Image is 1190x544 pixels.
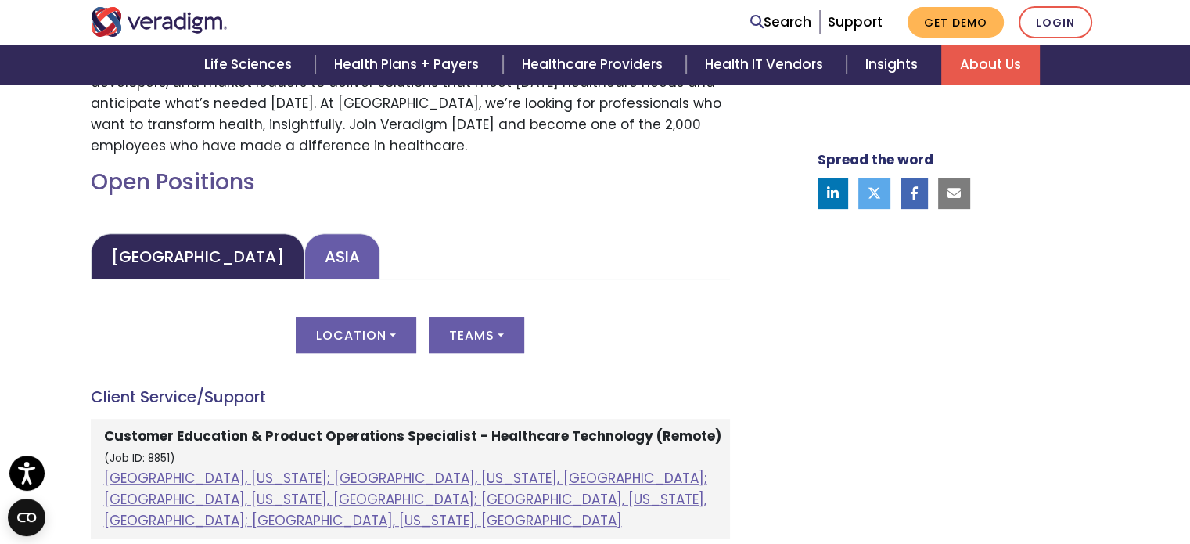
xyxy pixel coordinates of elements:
[429,317,524,353] button: Teams
[104,469,707,530] a: [GEOGRAPHIC_DATA], [US_STATE]; [GEOGRAPHIC_DATA], [US_STATE], [GEOGRAPHIC_DATA]; [GEOGRAPHIC_DATA...
[818,150,933,169] strong: Spread the word
[315,45,502,85] a: Health Plans + Payers
[847,45,941,85] a: Insights
[296,317,416,353] button: Location
[941,45,1040,85] a: About Us
[750,12,811,33] a: Search
[8,499,45,536] button: Open CMP widget
[1019,6,1092,38] a: Login
[91,387,730,406] h4: Client Service/Support
[185,45,315,85] a: Life Sciences
[104,427,721,445] strong: Customer Education & Product Operations Specialist - Healthcare Technology (Remote)
[91,7,228,37] img: Veradigm logo
[304,233,380,279] a: Asia
[91,50,730,157] p: Join a passionate team of dedicated associates who work side-by-side with caregivers, developers,...
[686,45,847,85] a: Health IT Vendors
[104,451,175,466] small: (Job ID: 8851)
[828,13,883,31] a: Support
[91,169,730,196] h2: Open Positions
[91,233,304,279] a: [GEOGRAPHIC_DATA]
[908,7,1004,38] a: Get Demo
[503,45,686,85] a: Healthcare Providers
